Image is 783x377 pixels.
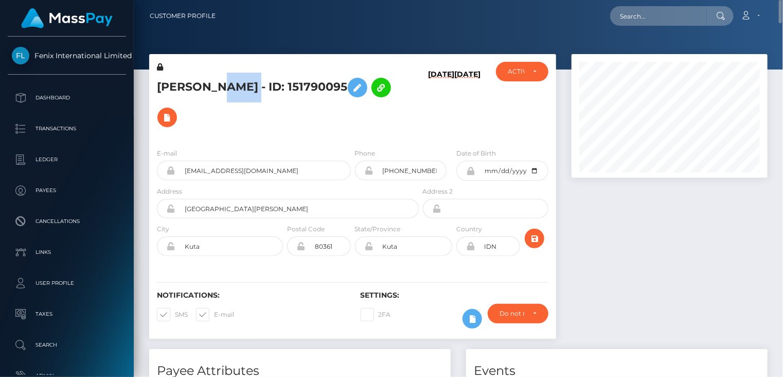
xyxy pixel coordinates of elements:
[12,47,29,64] img: Fenix International Limited
[287,225,325,234] label: Postal Code
[423,187,453,196] label: Address 2
[8,178,126,203] a: Payees
[500,310,525,318] div: Do not require
[428,70,454,136] h6: [DATE]
[8,332,126,358] a: Search
[454,70,481,140] a: [DATE]
[361,291,549,300] h6: Settings:
[8,239,126,265] a: Links
[355,225,401,234] label: State/Province
[355,149,376,158] label: Phone
[496,62,548,81] button: ACTIVE
[12,152,122,167] p: Ledger
[8,51,126,60] span: Fenix International Limited
[150,5,216,27] a: Customer Profile
[488,304,548,323] button: Do not require
[8,209,126,234] a: Cancellations
[8,301,126,327] a: Taxes
[157,187,182,196] label: Address
[157,73,413,132] h5: [PERSON_NAME] - ID: 151790095
[157,308,188,321] label: SMS
[456,149,496,158] label: Date of Birth
[8,147,126,173] a: Ledger
[21,8,113,28] img: MassPay Logo
[157,149,177,158] label: E-mail
[508,67,525,76] div: ACTIVE
[8,116,126,142] a: Transactions
[12,276,122,291] p: User Profile
[12,183,122,198] p: Payees
[157,291,345,300] h6: Notifications:
[361,308,391,321] label: 2FA
[12,245,122,260] p: Links
[8,270,126,296] a: User Profile
[12,121,122,136] p: Transactions
[12,337,122,353] p: Search
[157,225,169,234] label: City
[196,308,234,321] label: E-mail
[8,85,126,111] a: Dashboard
[456,225,482,234] label: Country
[12,214,122,229] p: Cancellations
[454,70,481,79] h6: [DATE]
[12,90,122,106] p: Dashboard
[12,306,122,322] p: Taxes
[610,6,707,26] input: Search...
